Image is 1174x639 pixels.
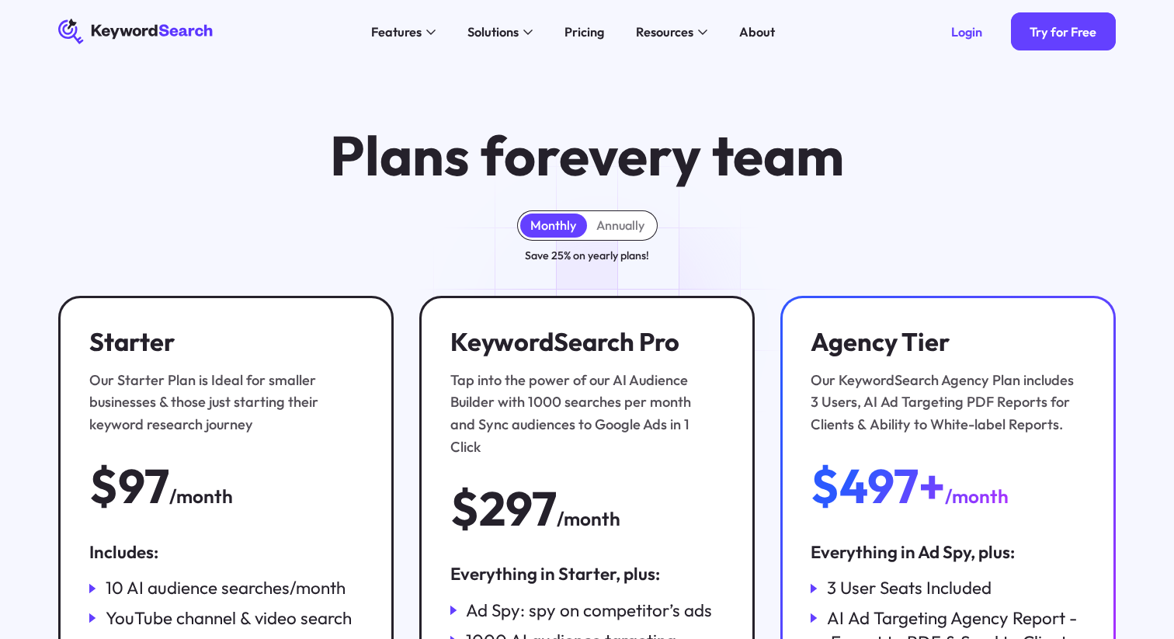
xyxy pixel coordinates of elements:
div: Resources [636,23,693,41]
div: /month [945,481,1009,511]
a: Login [933,12,1002,50]
div: $97 [89,461,169,512]
div: YouTube channel & video search [106,606,352,630]
div: Tap into the power of our AI Audience Builder with 1000 searches per month and Sync audiences to ... [450,370,716,458]
div: 3 User Seats Included [827,576,992,599]
div: 10 AI audience searches/month [106,576,346,599]
div: Solutions [467,23,519,41]
span: every team [559,120,844,190]
div: $497+ [811,461,945,512]
div: Everything in Ad Spy, plus: [811,540,1085,564]
div: /month [557,504,620,533]
div: Save 25% on yearly plans! [525,247,649,264]
div: Our KeywordSearch Agency Plan includes 3 Users, AI Ad Targeting PDF Reports for Clients & Ability... [811,370,1076,436]
h3: Starter [89,327,355,357]
div: Login [951,24,982,40]
div: /month [169,481,233,511]
h3: Agency Tier [811,327,1076,357]
div: Monthly [530,217,576,233]
h3: KeywordSearch Pro [450,327,716,357]
div: Includes: [89,540,363,564]
a: Try for Free [1011,12,1116,50]
div: Features [371,23,422,41]
div: Ad Spy: spy on competitor’s ads [466,599,712,622]
div: Our Starter Plan is Ideal for smaller businesses & those just starting their keyword research jou... [89,370,355,436]
div: Annually [596,217,644,233]
div: Pricing [564,23,604,41]
div: $297 [450,484,557,534]
a: Pricing [555,19,613,44]
h1: Plans for [330,127,844,186]
a: About [730,19,784,44]
div: Try for Free [1030,24,1096,40]
div: Everything in Starter, plus: [450,562,724,585]
div: About [739,23,775,41]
